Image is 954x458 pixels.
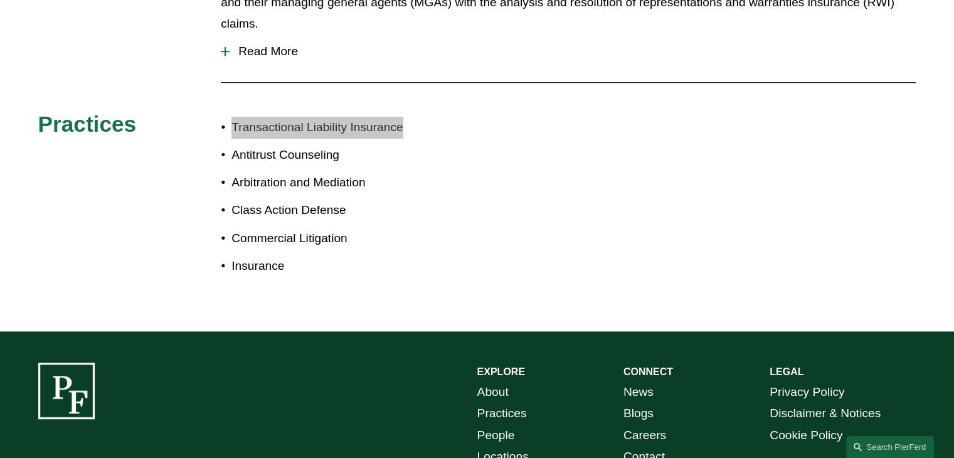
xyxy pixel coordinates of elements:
p: Arbitration and Mediation [231,172,477,194]
strong: CONNECT [623,366,673,377]
a: Privacy Policy [770,381,844,403]
a: News [623,381,654,403]
a: People [477,425,515,447]
a: Blogs [623,403,654,425]
button: Read More [221,35,916,68]
p: Antitrust Counseling [231,144,477,166]
p: Commercial Litigation [231,228,477,250]
span: Read More [230,45,916,58]
strong: EXPLORE [477,366,525,377]
a: Cookie Policy [770,425,842,447]
p: Insurance [231,255,477,277]
a: Practices [477,403,527,425]
a: Disclaimer & Notices [770,403,881,425]
p: Transactional Liability Insurance [231,117,477,139]
a: Careers [623,425,666,447]
strong: LEGAL [770,366,803,377]
span: Practices [38,112,137,136]
a: About [477,381,509,403]
p: Class Action Defense [231,200,477,221]
a: Search this site [846,436,934,458]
